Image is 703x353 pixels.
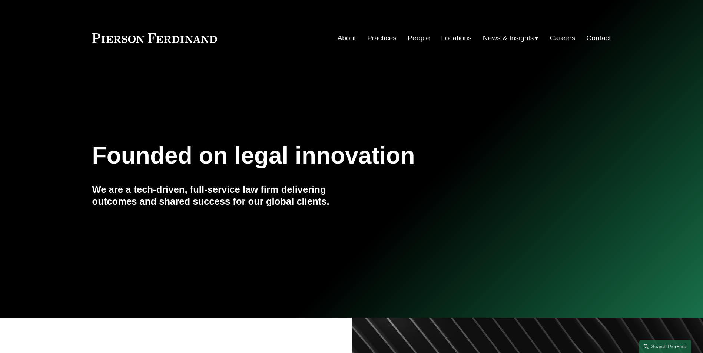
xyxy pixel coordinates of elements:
a: Practices [367,31,397,45]
a: Locations [441,31,471,45]
a: folder dropdown [483,31,539,45]
a: Search this site [639,340,691,353]
a: Careers [550,31,575,45]
h1: Founded on legal innovation [92,142,525,169]
a: Contact [586,31,611,45]
a: About [338,31,356,45]
h4: We are a tech-driven, full-service law firm delivering outcomes and shared success for our global... [92,184,352,208]
span: News & Insights [483,32,534,45]
a: People [408,31,430,45]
